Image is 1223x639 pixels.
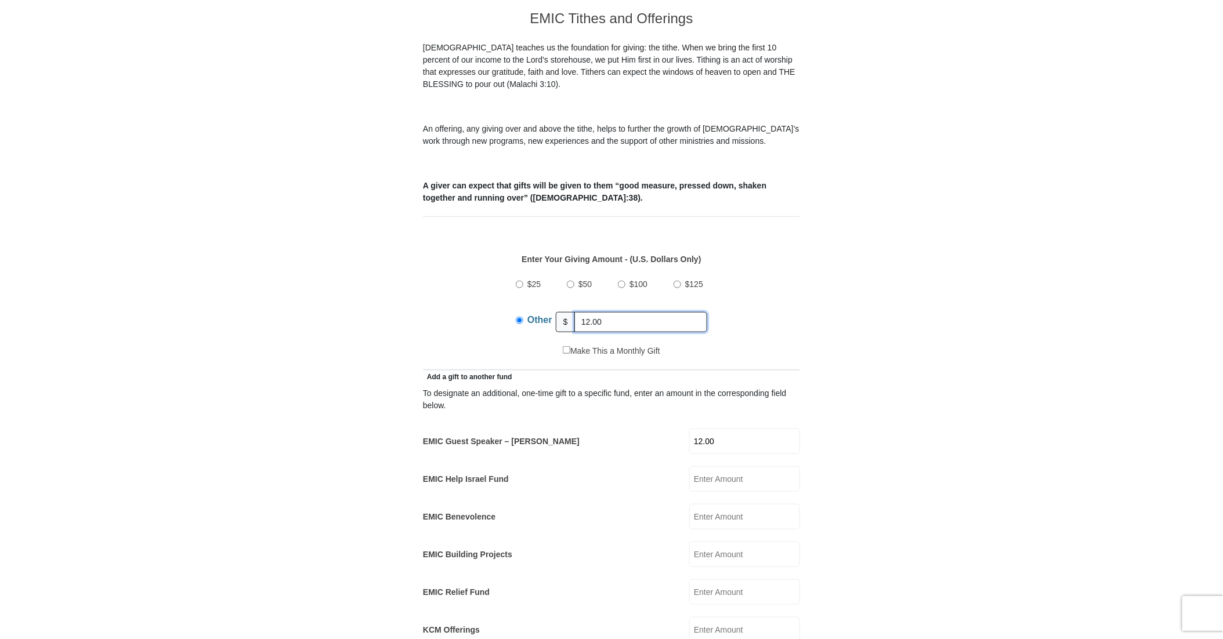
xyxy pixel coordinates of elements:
[423,181,766,202] b: A giver can expect that gifts will be given to them “good measure, pressed down, shaken together ...
[685,279,703,289] span: $125
[578,279,592,289] span: $50
[423,586,490,598] label: EMIC Relief Fund
[574,312,707,332] input: Other Amount
[689,429,800,454] input: Enter Amount
[689,542,800,567] input: Enter Amount
[527,315,552,325] span: Other
[423,387,800,412] div: To designate an additional, one-time gift to a specific fund, enter an amount in the correspondin...
[522,255,701,264] strong: Enter Your Giving Amount - (U.S. Dollars Only)
[563,346,570,354] input: Make This a Monthly Gift
[556,312,576,332] span: $
[563,345,660,357] label: Make This a Monthly Gift
[423,373,512,381] span: Add a gift to another fund
[689,579,800,605] input: Enter Amount
[423,624,480,636] label: KCM Offerings
[629,279,647,289] span: $100
[689,504,800,529] input: Enter Amount
[423,123,800,147] p: An offering, any giving over and above the tithe, helps to further the growth of [DEMOGRAPHIC_DAT...
[423,473,509,485] label: EMIC Help Israel Fund
[423,549,512,561] label: EMIC Building Projects
[689,466,800,492] input: Enter Amount
[423,511,495,523] label: EMIC Benevolence
[423,42,800,90] p: [DEMOGRAPHIC_DATA] teaches us the foundation for giving: the tithe. When we bring the first 10 pe...
[527,279,541,289] span: $25
[423,435,580,448] label: EMIC Guest Speaker – [PERSON_NAME]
